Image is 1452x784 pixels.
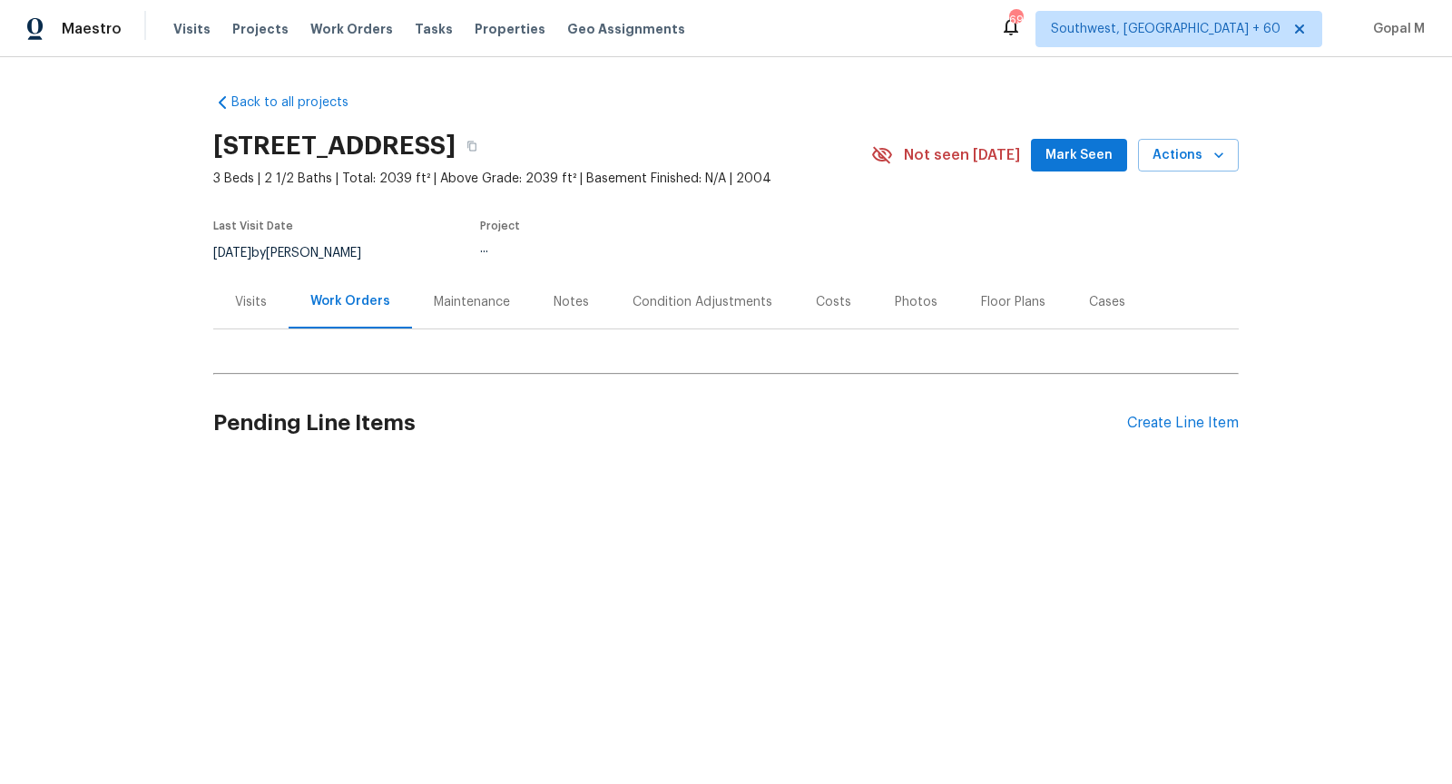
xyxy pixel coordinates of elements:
[1045,144,1113,167] span: Mark Seen
[434,293,510,311] div: Maintenance
[310,20,393,38] span: Work Orders
[554,293,589,311] div: Notes
[213,170,871,188] span: 3 Beds | 2 1/2 Baths | Total: 2039 ft² | Above Grade: 2039 ft² | Basement Finished: N/A | 2004
[310,292,390,310] div: Work Orders
[213,247,251,260] span: [DATE]
[1366,20,1425,38] span: Gopal M
[981,293,1045,311] div: Floor Plans
[213,242,383,264] div: by [PERSON_NAME]
[895,293,937,311] div: Photos
[415,23,453,35] span: Tasks
[480,220,520,231] span: Project
[235,293,267,311] div: Visits
[567,20,685,38] span: Geo Assignments
[213,137,456,155] h2: [STREET_ADDRESS]
[213,93,388,112] a: Back to all projects
[213,220,293,231] span: Last Visit Date
[1009,11,1022,29] div: 695
[62,20,122,38] span: Maestro
[1089,293,1125,311] div: Cases
[1138,139,1239,172] button: Actions
[456,130,488,162] button: Copy Address
[173,20,211,38] span: Visits
[904,146,1020,164] span: Not seen [DATE]
[213,381,1127,465] h2: Pending Line Items
[633,293,772,311] div: Condition Adjustments
[232,20,289,38] span: Projects
[816,293,851,311] div: Costs
[1127,415,1239,432] div: Create Line Item
[1031,139,1127,172] button: Mark Seen
[1153,144,1224,167] span: Actions
[480,242,829,255] div: ...
[475,20,545,38] span: Properties
[1051,20,1280,38] span: Southwest, [GEOGRAPHIC_DATA] + 60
